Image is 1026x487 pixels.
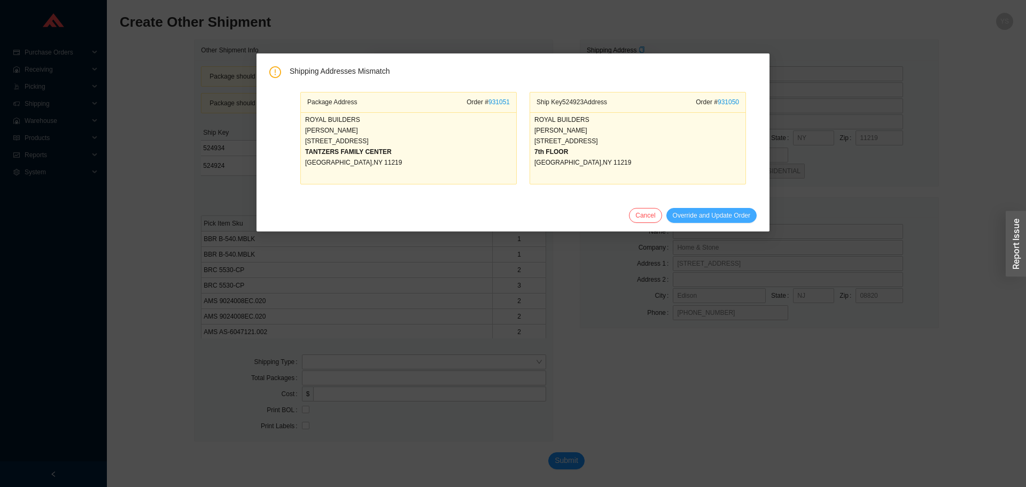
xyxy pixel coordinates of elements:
span: Cancel [635,210,655,221]
span: Override and Update Order [673,210,750,221]
div: ROYAL BUILDERS [534,114,741,125]
div: Order # [467,97,510,107]
div: 7th FLOOR [534,146,741,157]
span: exclamation-circle [269,66,281,78]
a: 931050 [718,98,739,106]
span: 11219 [384,159,402,166]
div: , [534,157,741,168]
div: Order # [696,97,739,107]
a: 931051 [488,98,510,106]
span: NY [603,159,611,166]
div: Package Address [307,97,357,107]
button: Override and Update Order [666,208,757,223]
div: , [305,157,512,168]
span: 11219 [613,159,631,166]
span: [GEOGRAPHIC_DATA] [305,159,372,166]
div: [STREET_ADDRESS] [305,136,512,146]
div: [STREET_ADDRESS] [534,136,741,146]
span: [GEOGRAPHIC_DATA] [534,159,601,166]
div: Ship Key 524923 Address [537,97,607,107]
div: [PERSON_NAME] [534,125,741,136]
div: [PERSON_NAME] [305,125,512,136]
div: TANTZERS FAMILY CENTER [305,146,512,157]
span: NY [374,159,382,166]
div: ROYAL BUILDERS [305,114,512,125]
span: Shipping Addresses Mismatch [290,66,757,77]
button: Cancel [629,208,662,223]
